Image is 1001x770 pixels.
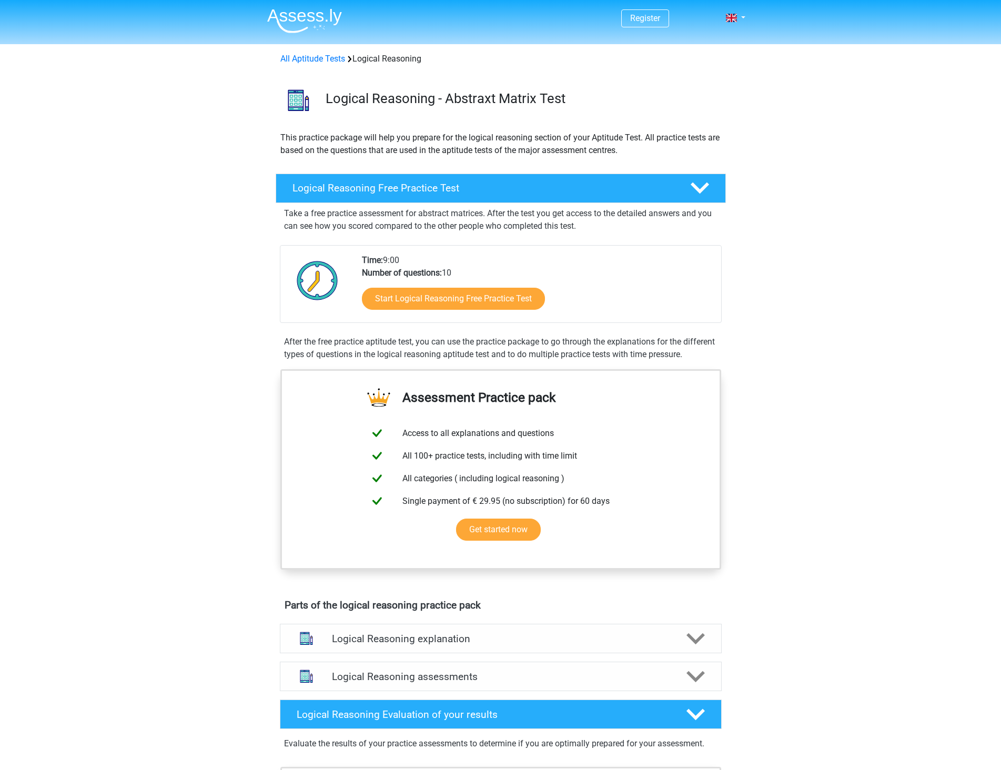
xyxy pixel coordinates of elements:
[291,254,344,307] img: Clock
[280,54,345,64] a: All Aptitude Tests
[292,182,673,194] h4: Logical Reasoning Free Practice Test
[285,599,717,611] h4: Parts of the logical reasoning practice pack
[297,708,670,721] h4: Logical Reasoning Evaluation of your results
[284,207,717,232] p: Take a free practice assessment for abstract matrices. After the test you get access to the detai...
[326,90,717,107] h3: Logical Reasoning - Abstraxt Matrix Test
[293,663,320,690] img: logical reasoning assessments
[267,8,342,33] img: Assessly
[354,254,721,322] div: 9:00 10
[456,519,541,541] a: Get started now
[280,131,721,157] p: This practice package will help you prepare for the logical reasoning section of your Aptitude Te...
[276,53,725,65] div: Logical Reasoning
[332,633,670,645] h4: Logical Reasoning explanation
[362,255,383,265] b: Time:
[293,625,320,652] img: logical reasoning explanations
[332,671,670,683] h4: Logical Reasoning assessments
[362,288,545,310] a: Start Logical Reasoning Free Practice Test
[276,662,726,691] a: assessments Logical Reasoning assessments
[280,336,722,361] div: After the free practice aptitude test, you can use the practice package to go through the explana...
[630,13,660,23] a: Register
[276,78,321,123] img: logical reasoning
[271,174,730,203] a: Logical Reasoning Free Practice Test
[276,700,726,729] a: Logical Reasoning Evaluation of your results
[284,737,717,750] p: Evaluate the results of your practice assessments to determine if you are optimally prepared for ...
[362,268,442,278] b: Number of questions:
[276,624,726,653] a: explanations Logical Reasoning explanation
